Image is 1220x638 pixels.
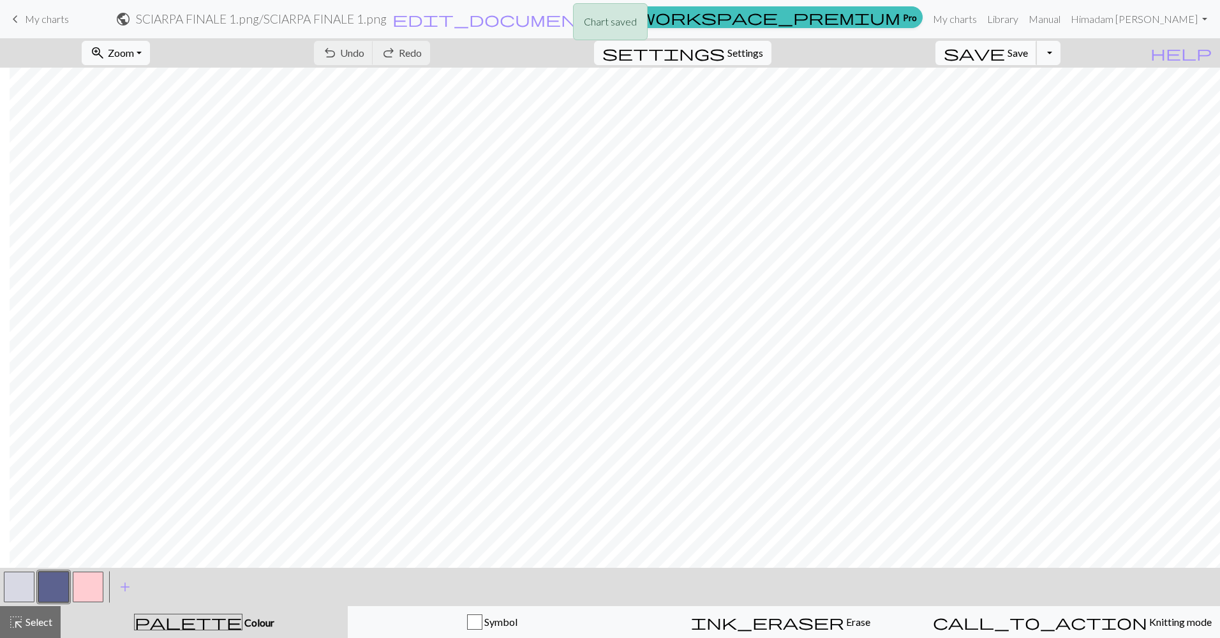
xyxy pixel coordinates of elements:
button: SettingsSettings [594,41,771,65]
span: Symbol [482,616,517,628]
span: Select [24,616,52,628]
button: Colour [61,606,348,638]
button: Erase [636,606,925,638]
span: Zoom [108,47,134,59]
button: Knitting mode [925,606,1220,638]
p: Chart saved [584,14,637,29]
span: Knitting mode [1147,616,1212,628]
span: zoom_in [90,44,105,62]
button: Symbol [348,606,636,638]
span: Save [1008,47,1028,59]
span: highlight_alt [8,613,24,631]
span: save [944,44,1005,62]
span: settings [602,44,725,62]
i: Settings [602,45,725,61]
button: Save [935,41,1037,65]
button: Zoom [82,41,150,65]
span: add [117,578,133,596]
span: ink_eraser [691,613,844,631]
span: Colour [242,616,274,628]
span: call_to_action [933,613,1147,631]
span: help [1150,44,1212,62]
span: Erase [844,616,870,628]
span: palette [135,613,242,631]
span: Settings [727,45,763,61]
